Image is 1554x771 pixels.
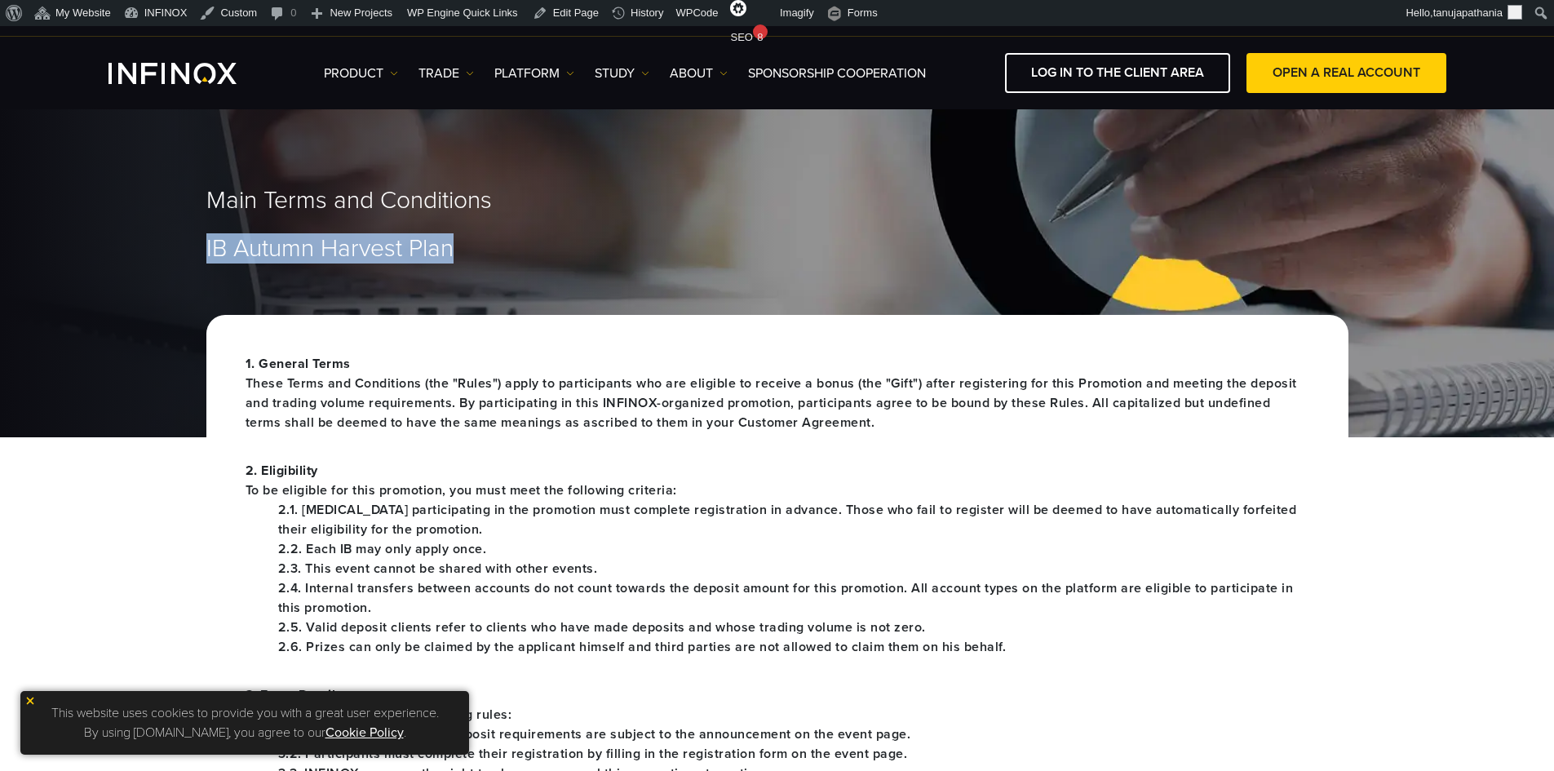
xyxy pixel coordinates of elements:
[246,463,318,479] font: 2. Eligibility
[278,726,911,742] font: 3.1. The event duration and deposit requirements are subject to the announcement on the event page.
[757,31,763,43] font: 8
[418,64,474,83] a: trade
[748,65,926,82] font: Sponsorship Cooperation
[595,65,635,82] font: study
[730,31,752,43] font: SEO
[670,64,728,83] a: about
[278,502,1297,538] font: 2.1. [MEDICAL_DATA] participating in the promotion must complete registration in advance. Those w...
[278,580,1294,616] font: 2.4. Internal transfers between accounts do not count towards the deposit amount for this promoti...
[278,619,926,636] font: 2.5. Valid deposit clients refer to clients who have made deposits and whose trading volume is no...
[206,185,492,215] font: Main Terms and Conditions
[278,746,908,762] font: 3.2. Participants must complete their registration by filling in the registration form on the eve...
[748,64,926,83] a: Sponsorship Cooperation
[330,7,392,19] font: New Projects
[290,7,296,19] font: 0
[595,64,649,83] a: study
[1433,7,1503,19] font: tanujapathania
[55,7,111,19] font: My Website
[1005,53,1230,93] a: Log in to the client area
[246,375,1297,431] font: These Terms and Conditions (the "Rules") apply to participants who are eligible to receive a bonu...
[206,233,454,264] font: IB Autumn Harvest Plan
[494,65,560,82] font: platform
[1406,7,1432,19] font: Hello,
[418,65,459,82] font: trade
[1031,64,1204,81] font: Log in to the client area
[848,7,878,19] font: Forms
[325,724,404,741] a: Cookie Policy
[246,356,351,372] font: 1. General Terms
[407,7,518,19] font: WP Engine Quick Links
[278,541,487,557] font: 2.2. Each IB may only apply once.
[670,65,713,82] font: about
[246,687,343,703] font: 3. Event Details
[553,7,599,19] font: Edit Page
[278,639,1007,655] font: 2.6. Prizes can only be claimed by the applicant himself and third parties are not allowed to cla...
[24,695,36,707] img: yellow close icon
[675,7,718,19] font: WPCode
[780,7,814,19] font: Imagify
[246,482,677,498] font: To be eligible for this promotion, you must meet the following criteria:
[324,64,398,83] a: product
[404,724,406,741] font: .
[144,7,188,19] font: INFINOX
[278,561,598,577] font: 2.3. This event cannot be shared with other events.
[51,705,439,741] font: This website uses cookies to provide you with a great user experience. By using [DOMAIN_NAME], yo...
[220,7,257,19] font: Custom
[1246,53,1446,93] a: Open a real account
[631,7,663,19] font: History
[324,65,383,82] font: product
[494,64,574,83] a: platform
[1273,64,1420,81] font: Open a real account
[108,63,275,84] a: INFINOX Logo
